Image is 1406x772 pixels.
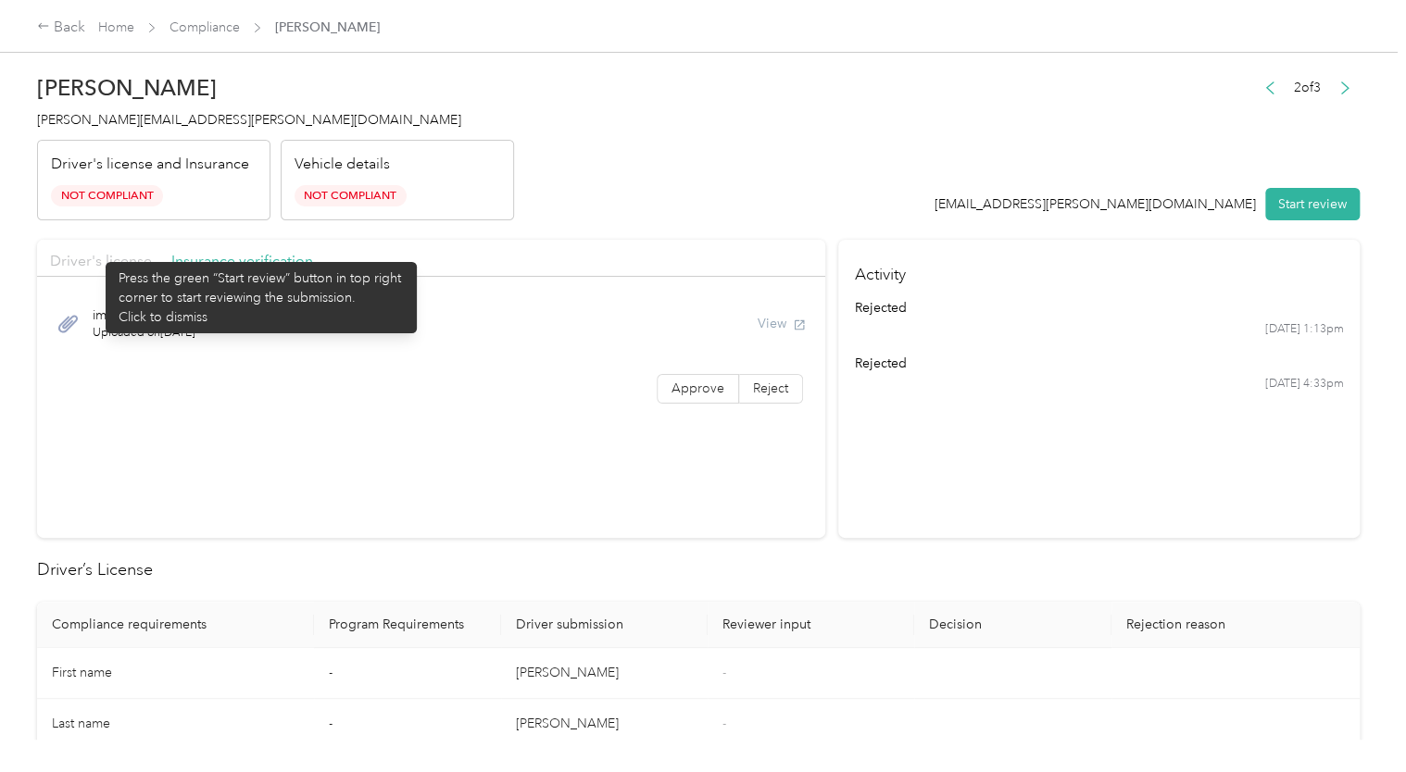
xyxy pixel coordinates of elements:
[51,154,249,176] p: Driver's license and Insurance
[51,185,163,206] span: Not Compliant
[314,602,502,648] th: Program Requirements
[314,648,502,699] td: -
[93,305,195,325] span: image.jpg
[855,354,1344,373] div: rejected
[171,252,313,269] span: Insurance verification
[1264,376,1343,392] time: [DATE] 4:33pm
[722,665,726,680] span: -
[52,716,110,731] span: Last name
[1294,78,1321,97] span: 2 of 3
[501,699,708,750] td: [PERSON_NAME]
[935,194,1256,214] div: [EMAIL_ADDRESS][PERSON_NAME][DOMAIN_NAME]
[37,557,1360,582] h2: Driver’s License
[37,699,314,750] td: Last name
[169,19,240,35] a: Compliance
[501,648,708,699] td: [PERSON_NAME]
[1302,668,1406,772] iframe: Everlance-gr Chat Button Frame
[708,602,914,648] th: Reviewer input
[37,17,85,39] div: Back
[37,602,314,648] th: Compliance requirements
[37,112,461,128] span: [PERSON_NAME][EMAIL_ADDRESS][PERSON_NAME][DOMAIN_NAME]
[50,252,152,269] span: Driver's license
[838,240,1360,298] h4: Activity
[295,185,407,206] span: Not Compliant
[275,18,380,37] span: [PERSON_NAME]
[295,154,390,176] p: Vehicle details
[98,19,134,35] a: Home
[52,665,112,680] span: First name
[722,716,726,731] span: -
[1111,602,1360,648] th: Rejection reason
[37,648,314,699] td: First name
[501,602,708,648] th: Driver submission
[753,380,788,396] span: Reject
[914,602,1111,648] th: Decision
[93,325,195,342] span: Uploaded on [DATE]
[672,380,724,396] span: Approve
[1265,188,1360,220] button: Start review
[855,298,1344,318] div: rejected
[1264,321,1343,338] time: [DATE] 1:13pm
[314,699,502,750] td: -
[37,75,514,101] h2: [PERSON_NAME]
